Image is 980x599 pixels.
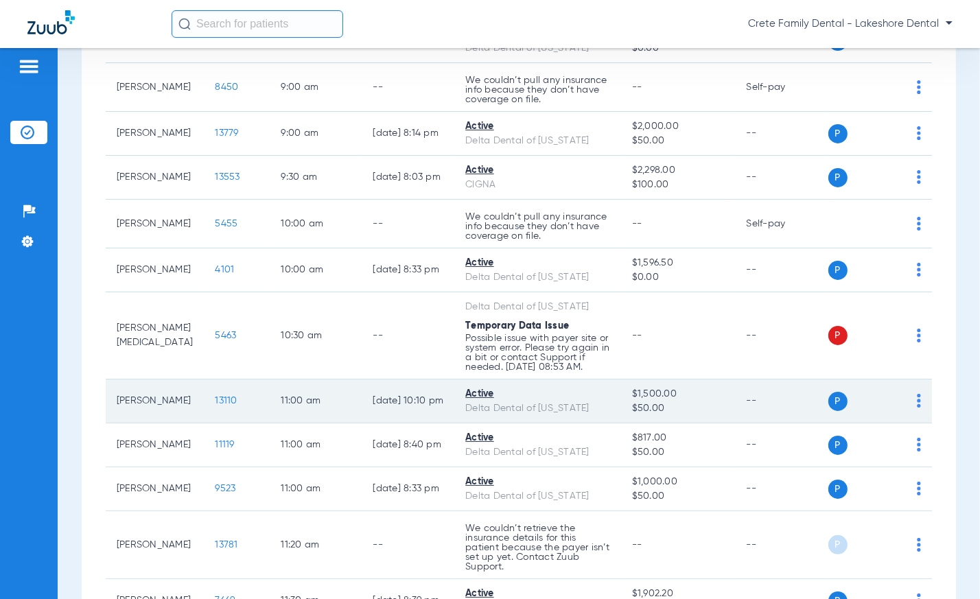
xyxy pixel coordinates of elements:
[362,511,455,579] td: --
[632,134,725,148] span: $50.00
[632,219,642,228] span: --
[917,329,921,342] img: group-dot-blue.svg
[465,41,610,56] div: Delta Dental of [US_STATE]
[465,489,610,504] div: Delta Dental of [US_STATE]
[828,480,848,499] span: P
[270,200,362,248] td: 10:00 AM
[270,467,362,511] td: 11:00 AM
[18,58,40,75] img: hamburger-icon
[178,18,191,30] img: Search Icon
[632,270,725,285] span: $0.00
[917,263,921,277] img: group-dot-blue.svg
[828,168,848,187] span: P
[215,484,236,493] span: 9523
[270,63,362,112] td: 9:00 AM
[465,119,610,134] div: Active
[465,134,610,148] div: Delta Dental of [US_STATE]
[465,445,610,460] div: Delta Dental of [US_STATE]
[270,156,362,200] td: 9:30 AM
[632,163,725,178] span: $2,298.00
[736,112,828,156] td: --
[828,326,848,345] span: P
[362,156,455,200] td: [DATE] 8:03 PM
[632,540,642,550] span: --
[215,219,238,228] span: 5455
[736,423,828,467] td: --
[465,300,610,314] div: Delta Dental of [US_STATE]
[215,82,239,92] span: 8450
[106,511,205,579] td: [PERSON_NAME]
[736,156,828,200] td: --
[106,63,205,112] td: [PERSON_NAME]
[917,217,921,231] img: group-dot-blue.svg
[465,387,610,401] div: Active
[632,256,725,270] span: $1,596.50
[736,467,828,511] td: --
[215,540,238,550] span: 13781
[465,163,610,178] div: Active
[106,423,205,467] td: [PERSON_NAME]
[632,178,725,192] span: $100.00
[465,212,610,241] p: We couldn’t pull any insurance info because they don’t have coverage on file.
[465,270,610,285] div: Delta Dental of [US_STATE]
[632,41,725,56] span: $0.00
[106,379,205,423] td: [PERSON_NAME]
[828,535,848,554] span: P
[465,75,610,104] p: We couldn’t pull any insurance info because they don’t have coverage on file.
[362,423,455,467] td: [DATE] 8:40 PM
[362,112,455,156] td: [DATE] 8:14 PM
[917,394,921,408] img: group-dot-blue.svg
[736,511,828,579] td: --
[215,128,239,138] span: 13779
[362,379,455,423] td: [DATE] 10:10 PM
[736,248,828,292] td: --
[215,265,235,274] span: 4101
[270,423,362,467] td: 11:00 AM
[736,63,828,112] td: Self-pay
[632,445,725,460] span: $50.00
[828,124,848,143] span: P
[917,80,921,94] img: group-dot-blue.svg
[736,200,828,248] td: Self-pay
[632,119,725,134] span: $2,000.00
[270,292,362,379] td: 10:30 AM
[632,331,642,340] span: --
[362,467,455,511] td: [DATE] 8:33 PM
[748,17,953,31] span: Crete Family Dental - Lakeshore Dental
[465,475,610,489] div: Active
[215,396,237,406] span: 13110
[911,533,980,599] iframe: Chat Widget
[106,156,205,200] td: [PERSON_NAME]
[828,392,848,411] span: P
[270,112,362,156] td: 9:00 AM
[465,321,569,331] span: Temporary Data Issue
[106,248,205,292] td: [PERSON_NAME]
[632,401,725,416] span: $50.00
[917,438,921,451] img: group-dot-blue.svg
[270,248,362,292] td: 10:00 AM
[465,524,610,572] p: We couldn’t retrieve the insurance details for this patient because the payer isn’t set up yet. C...
[27,10,75,34] img: Zuub Logo
[106,200,205,248] td: [PERSON_NAME]
[465,401,610,416] div: Delta Dental of [US_STATE]
[106,292,205,379] td: [PERSON_NAME][MEDICAL_DATA]
[632,431,725,445] span: $817.00
[172,10,343,38] input: Search for patients
[632,475,725,489] span: $1,000.00
[828,261,848,280] span: P
[632,387,725,401] span: $1,500.00
[362,248,455,292] td: [DATE] 8:33 PM
[215,440,235,449] span: 11119
[917,170,921,184] img: group-dot-blue.svg
[465,256,610,270] div: Active
[362,200,455,248] td: --
[215,172,240,182] span: 13553
[828,436,848,455] span: P
[362,63,455,112] td: --
[917,482,921,495] img: group-dot-blue.svg
[215,331,237,340] span: 5463
[270,379,362,423] td: 11:00 AM
[465,431,610,445] div: Active
[917,126,921,140] img: group-dot-blue.svg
